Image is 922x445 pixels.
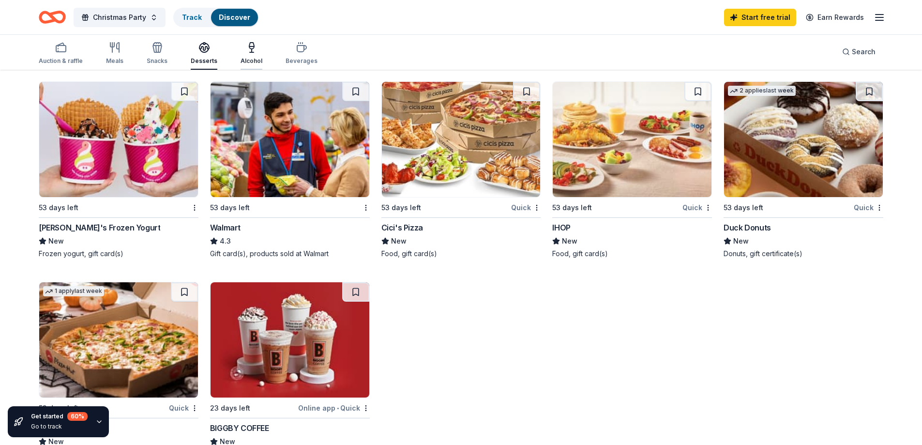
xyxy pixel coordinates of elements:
a: Discover [219,13,250,21]
div: Quick [511,201,541,214]
button: Snacks [147,38,167,70]
div: Quick [854,201,883,214]
div: 2 applies last week [728,86,796,96]
button: Desserts [191,38,217,70]
div: Food, gift card(s) [552,249,712,259]
div: Gift card(s), products sold at Walmart [210,249,370,259]
img: Image for Pizza Hut [39,282,198,398]
a: Image for Menchie's Frozen Yogurt53 days left[PERSON_NAME]'s Frozen YogurtNewFrozen yogurt, gift ... [39,81,198,259]
span: • [337,404,339,412]
span: Search [852,46,876,58]
a: Start free trial [724,9,796,26]
button: Beverages [286,38,317,70]
img: Image for Walmart [211,82,369,197]
div: Auction & raffle [39,57,83,65]
span: New [48,235,64,247]
div: Desserts [191,57,217,65]
img: Image for Cici's Pizza [382,82,541,197]
a: Image for Walmart53 days leftWalmart4.3Gift card(s), products sold at Walmart [210,81,370,259]
img: Image for IHOP [553,82,711,197]
div: Quick [169,402,198,414]
a: Image for Cici's Pizza53 days leftQuickCici's PizzaNewFood, gift card(s) [381,81,541,259]
a: Earn Rewards [800,9,870,26]
div: Duck Donuts [724,222,771,233]
div: 1 apply last week [43,286,104,296]
div: BIGGBY COFFEE [210,422,269,434]
img: Image for Duck Donuts [724,82,883,197]
button: Search [834,42,883,61]
div: [PERSON_NAME]'s Frozen Yogurt [39,222,160,233]
img: Image for BIGGBY COFFEE [211,282,369,398]
div: IHOP [552,222,570,233]
div: 53 days left [724,202,763,214]
div: 53 days left [552,202,592,214]
span: 4.3 [220,235,231,247]
span: Christmas Party [93,12,146,23]
button: Auction & raffle [39,38,83,70]
div: 23 days left [210,402,250,414]
div: Alcohol [241,57,262,65]
div: Walmart [210,222,241,233]
img: Image for Menchie's Frozen Yogurt [39,82,198,197]
button: Alcohol [241,38,262,70]
span: New [733,235,749,247]
div: 60 % [67,412,88,421]
div: Beverages [286,57,317,65]
div: 53 days left [39,202,78,214]
a: Home [39,6,66,29]
div: 53 days left [381,202,421,214]
div: Go to track [31,423,88,430]
div: Frozen yogurt, gift card(s) [39,249,198,259]
div: 53 days left [210,202,250,214]
div: Snacks [147,57,167,65]
div: Donuts, gift certificate(s) [724,249,883,259]
span: New [562,235,577,247]
div: Quick [682,201,712,214]
div: Food, gift card(s) [381,249,541,259]
div: Meals [106,57,123,65]
button: Christmas Party [74,8,166,27]
a: Track [182,13,201,21]
span: New [391,235,407,247]
div: Cici's Pizza [381,222,423,233]
div: Online app Quick [298,402,370,414]
button: Meals [106,38,123,70]
a: Image for IHOP53 days leftQuickIHOPNewFood, gift card(s) [552,81,712,259]
button: TrackDiscover [173,8,259,27]
div: Get started [31,412,88,421]
a: Image for Duck Donuts2 applieslast week53 days leftQuickDuck DonutsNewDonuts, gift certificate(s) [724,81,883,259]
